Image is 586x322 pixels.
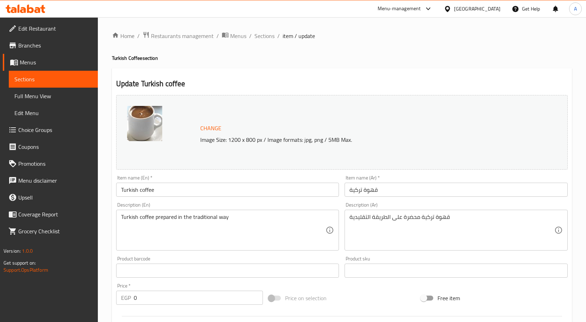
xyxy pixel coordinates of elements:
[345,183,568,197] input: Enter name Ar
[3,223,98,240] a: Grocery Checklist
[112,32,134,40] a: Home
[18,176,92,185] span: Menu disclaimer
[121,214,326,247] textarea: Turkish coffee prepared in the traditional way
[14,109,92,117] span: Edit Menu
[143,31,214,40] a: Restaurants management
[18,143,92,151] span: Coupons
[249,32,252,40] li: /
[197,121,224,135] button: Change
[216,32,219,40] li: /
[437,294,460,302] span: Free item
[116,264,339,278] input: Please enter product barcode
[14,92,92,100] span: Full Menu View
[134,291,263,305] input: Please enter price
[18,227,92,235] span: Grocery Checklist
[3,138,98,155] a: Coupons
[4,246,21,255] span: Version:
[378,5,421,13] div: Menu-management
[3,155,98,172] a: Promotions
[3,121,98,138] a: Choice Groups
[454,5,500,13] div: [GEOGRAPHIC_DATA]
[137,32,140,40] li: /
[9,105,98,121] a: Edit Menu
[200,123,221,133] span: Change
[3,189,98,206] a: Upsell
[9,71,98,88] a: Sections
[18,210,92,219] span: Coverage Report
[349,214,554,247] textarea: قهوة تركية محضرة على الطريقة التقليدية
[18,41,92,50] span: Branches
[3,20,98,37] a: Edit Restaurant
[285,294,327,302] span: Price on selection
[197,135,520,144] p: Image Size: 1200 x 800 px / Image formats: jpg, png / 5MB Max.
[574,5,577,13] span: A
[151,32,214,40] span: Restaurants management
[3,172,98,189] a: Menu disclaimer
[18,126,92,134] span: Choice Groups
[222,31,246,40] a: Menus
[283,32,315,40] span: item / update
[3,37,98,54] a: Branches
[18,193,92,202] span: Upsell
[112,31,572,40] nav: breadcrumb
[345,264,568,278] input: Please enter product sku
[116,78,568,89] h2: Update Turkish coffee
[254,32,275,40] a: Sections
[3,206,98,223] a: Coverage Report
[112,55,572,62] h4: Turkish Coffee section
[127,106,162,141] img: %D9%82%D9%87%D9%88%D8%A9_%D8%AA%D8%B1%D9%83%D9%89638894020252555994.jpg
[20,58,92,67] span: Menus
[121,293,131,302] p: EGP
[22,246,33,255] span: 1.0.0
[18,159,92,168] span: Promotions
[4,258,36,267] span: Get support on:
[14,75,92,83] span: Sections
[9,88,98,105] a: Full Menu View
[277,32,280,40] li: /
[230,32,246,40] span: Menus
[3,54,98,71] a: Menus
[4,265,48,274] a: Support.OpsPlatform
[18,24,92,33] span: Edit Restaurant
[116,183,339,197] input: Enter name En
